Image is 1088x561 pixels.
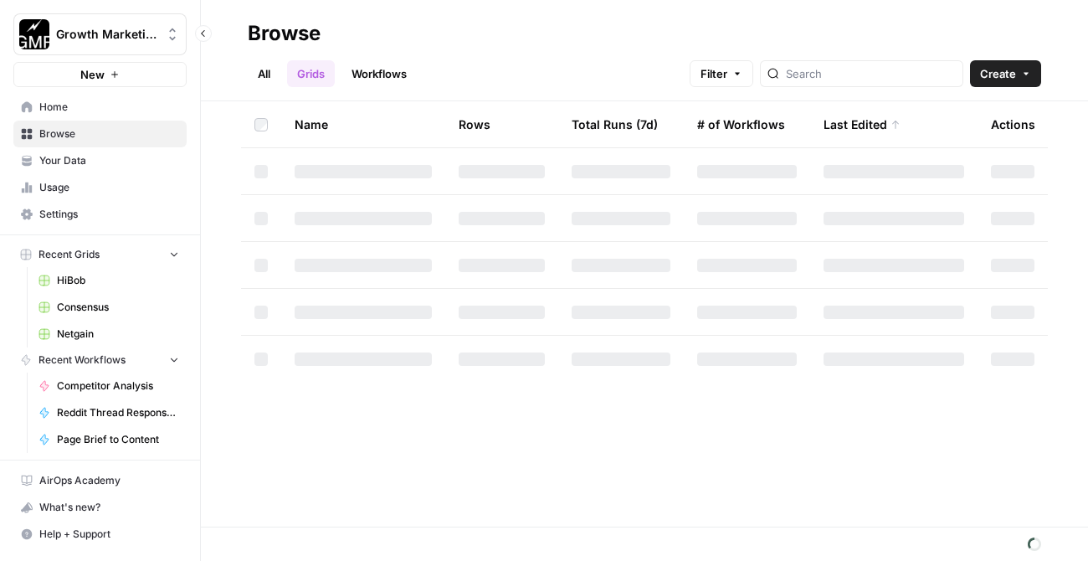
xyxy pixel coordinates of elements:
div: Name [295,101,432,147]
a: Usage [13,174,187,201]
span: AirOps Academy [39,473,179,488]
span: Usage [39,180,179,195]
a: Reddit Thread Response Generator [31,399,187,426]
a: HiBob [31,267,187,294]
img: Growth Marketing Pro Logo [19,19,49,49]
button: Recent Grids [13,242,187,267]
span: Help + Support [39,527,179,542]
a: All [248,60,280,87]
input: Search [786,65,956,82]
div: Browse [248,20,321,47]
div: # of Workflows [697,101,785,147]
span: Reddit Thread Response Generator [57,405,179,420]
div: Actions [991,101,1035,147]
a: Grids [287,60,335,87]
span: Settings [39,207,179,222]
span: New [80,66,105,83]
a: Settings [13,201,187,228]
span: Filter [701,65,727,82]
button: Recent Workflows [13,347,187,373]
div: What's new? [14,495,186,520]
a: Netgain [31,321,187,347]
button: Help + Support [13,521,187,548]
div: Rows [459,101,490,147]
span: Growth Marketing Pro [56,26,157,43]
span: Recent Workflows [38,353,126,368]
span: Browse [39,126,179,142]
a: Workflows [341,60,417,87]
button: Create [970,60,1041,87]
a: Home [13,94,187,121]
span: Recent Grids [38,247,100,262]
span: HiBob [57,273,179,288]
span: Page Brief to Content [57,432,179,447]
span: Netgain [57,327,179,342]
a: Page Brief to Content [31,426,187,453]
span: Consensus [57,300,179,315]
span: Create [980,65,1016,82]
button: What's new? [13,494,187,521]
span: Home [39,100,179,115]
button: New [13,62,187,87]
a: Browse [13,121,187,147]
button: Filter [690,60,753,87]
a: AirOps Academy [13,467,187,494]
button: Workspace: Growth Marketing Pro [13,13,187,55]
span: Your Data [39,153,179,168]
div: Last Edited [824,101,901,147]
a: Consensus [31,294,187,321]
div: Total Runs (7d) [572,101,658,147]
a: Your Data [13,147,187,174]
a: Competitor Analysis [31,373,187,399]
span: Competitor Analysis [57,378,179,394]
